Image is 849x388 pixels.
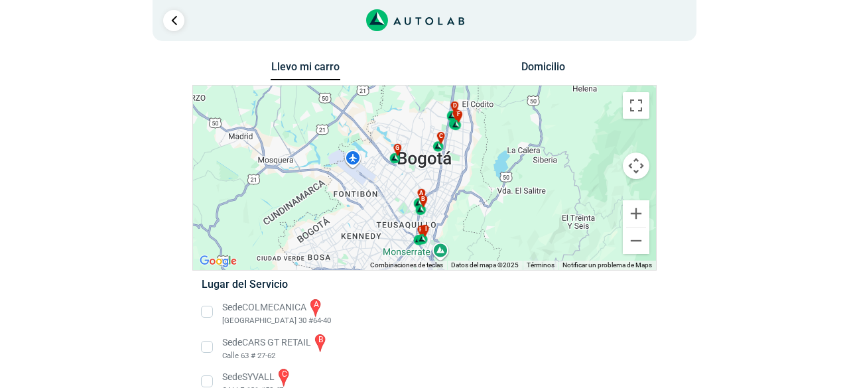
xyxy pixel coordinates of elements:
a: Ir al paso anterior [163,10,184,31]
img: Google [196,253,240,270]
a: Abre esta zona en Google Maps (se abre en una nueva ventana) [196,253,240,270]
a: Link al sitio de autolab [366,13,465,26]
span: f [457,110,460,119]
span: a [419,189,423,198]
span: d [453,101,457,111]
h5: Lugar del Servicio [202,278,647,291]
a: Términos (se abre en una nueva pestaña) [527,261,555,269]
button: Controles de visualización del mapa [623,153,649,179]
button: Llevo mi carro [271,60,340,81]
span: e [456,109,459,119]
button: Combinaciones de teclas [370,261,443,270]
span: g [395,144,399,153]
button: Ampliar [623,200,649,227]
a: Notificar un problema de Maps [562,261,652,269]
span: Datos del mapa ©2025 [451,261,519,269]
span: c [439,132,443,141]
button: Reducir [623,227,649,254]
span: b [421,195,425,204]
button: Cambiar a la vista en pantalla completa [623,92,649,119]
button: Domicilio [509,60,578,80]
span: i [425,225,427,234]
